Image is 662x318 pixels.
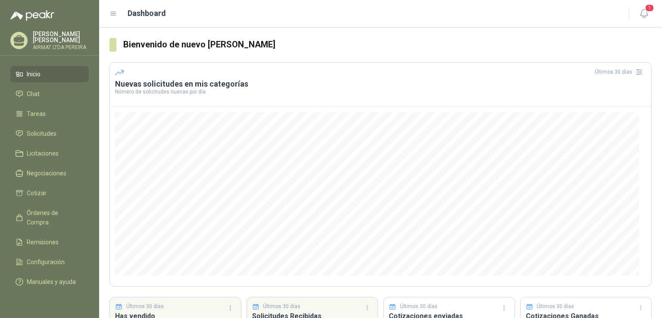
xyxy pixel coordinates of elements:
[645,4,654,12] span: 1
[27,188,47,198] span: Cotizar
[10,10,54,21] img: Logo peakr
[33,45,89,50] p: AIRMAT LTDA PEREIRA
[10,185,89,201] a: Cotizar
[115,89,646,94] p: Número de solicitudes nuevas por día
[123,38,652,51] h3: Bienvenido de nuevo [PERSON_NAME]
[27,277,76,287] span: Manuales y ayuda
[10,205,89,231] a: Órdenes de Compra
[27,237,59,247] span: Remisiones
[27,69,41,79] span: Inicio
[126,302,164,311] p: Últimos 30 días
[10,86,89,102] a: Chat
[27,257,65,267] span: Configuración
[27,168,66,178] span: Negociaciones
[115,79,646,89] h3: Nuevas solicitudes en mis categorías
[595,65,646,79] div: Últimos 30 días
[636,6,652,22] button: 1
[27,89,40,99] span: Chat
[27,109,46,118] span: Tareas
[400,302,437,311] p: Últimos 30 días
[27,129,56,138] span: Solicitudes
[263,302,300,311] p: Últimos 30 días
[128,7,166,19] h1: Dashboard
[10,125,89,142] a: Solicitudes
[10,106,89,122] a: Tareas
[33,31,89,43] p: [PERSON_NAME] [PERSON_NAME]
[537,302,574,311] p: Últimos 30 días
[10,165,89,181] a: Negociaciones
[10,145,89,162] a: Licitaciones
[27,208,81,227] span: Órdenes de Compra
[27,149,59,158] span: Licitaciones
[10,66,89,82] a: Inicio
[10,234,89,250] a: Remisiones
[10,274,89,290] a: Manuales y ayuda
[10,254,89,270] a: Configuración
